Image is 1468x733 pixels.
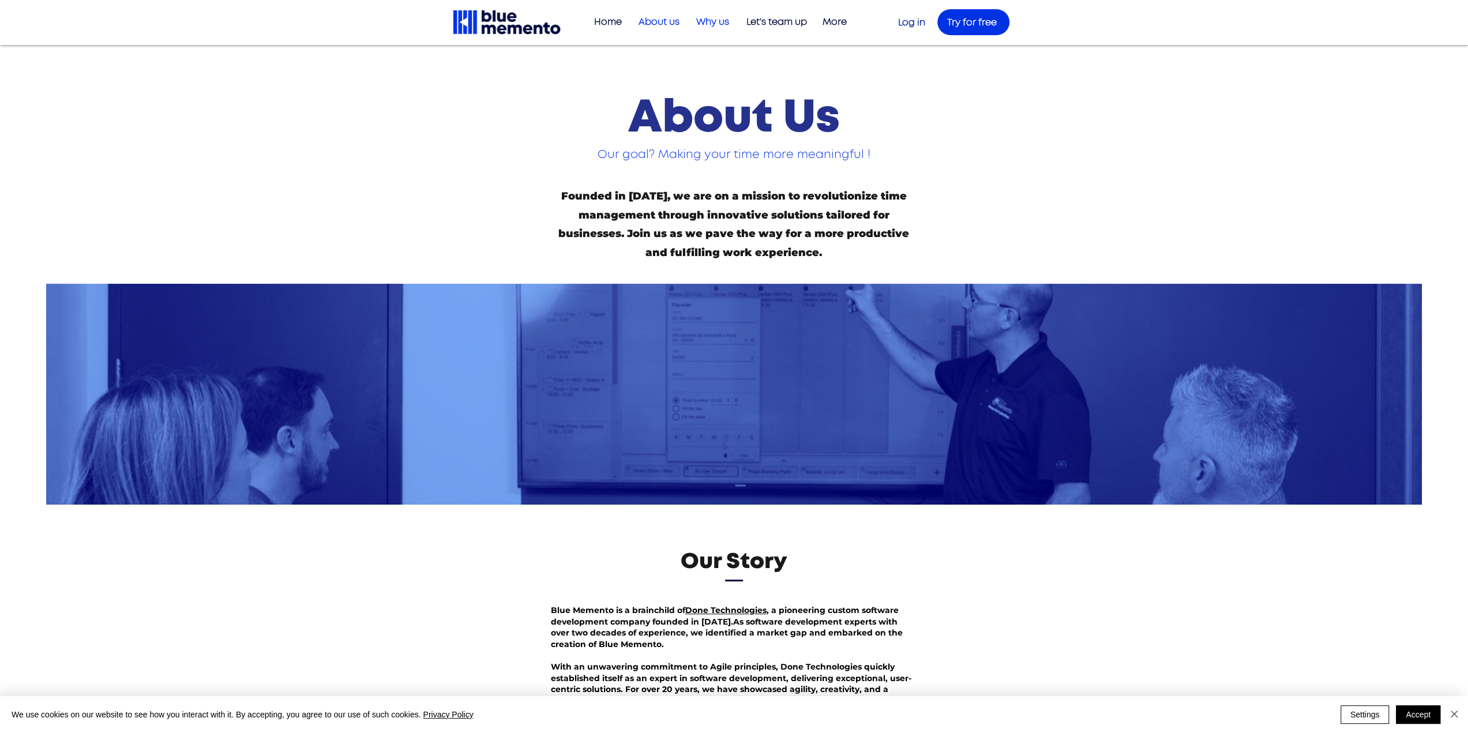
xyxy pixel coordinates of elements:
[598,149,870,160] span: Our goal? Making your time more meaningful !
[1341,705,1390,724] button: Settings
[452,9,562,36] img: Blue Memento black logo
[551,617,903,649] span: As software development experts with over two decades of experience, we identified a market gap a...
[1396,705,1440,724] button: Accept
[898,18,925,27] a: Log in
[1447,705,1461,724] button: Close
[558,190,909,258] span: Founded in [DATE], we are on a mission to revolutionize time management through innovative soluti...
[584,13,628,32] a: Home
[681,551,787,573] span: Our Story
[584,13,853,32] nav: Site
[628,13,685,32] a: About us
[551,605,917,650] p: Blue Memento is a brainchild of , a pioneering custom software development company founded in [DA...
[690,13,735,32] p: Why us
[423,710,473,719] a: Privacy Policy
[12,709,474,720] span: We use cookies on our website to see how you interact with it. By accepting, you agree to our use...
[947,18,997,27] span: Try for free
[817,13,853,32] p: More
[551,661,917,730] p: With an unwavering commitment to Agile principles, Done Technologies quickly established itself a...
[735,13,813,32] a: Let's team up
[1447,707,1461,721] img: Close
[937,9,1009,35] a: Try for free
[633,13,685,32] p: About us
[741,13,813,32] p: Let's team up
[628,95,840,141] span: About Us
[685,13,735,32] a: Why us
[588,13,628,32] p: Home
[685,605,767,615] a: Done Technologies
